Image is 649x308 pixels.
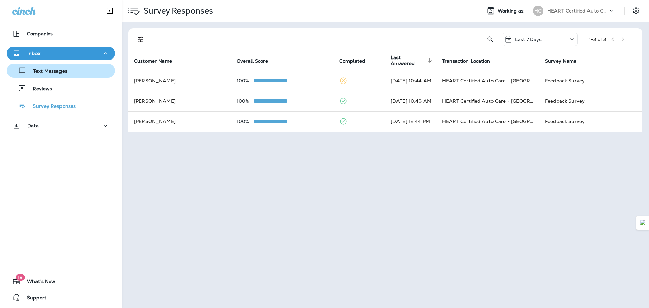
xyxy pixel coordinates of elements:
button: Collapse Sidebar [100,4,119,18]
p: 100% [237,98,254,104]
button: Settings [630,5,642,17]
span: 19 [16,274,25,281]
td: HEART Certified Auto Care - [GEOGRAPHIC_DATA] [437,71,539,91]
td: [DATE] 10:46 AM [385,91,437,111]
p: Survey Responses [141,6,213,16]
td: Feedback Survey [539,71,642,91]
span: Survey Name [545,58,585,64]
td: [DATE] 12:44 PM [385,111,437,132]
td: HEART Certified Auto Care - [GEOGRAPHIC_DATA] [437,111,539,132]
span: Last Answered [391,55,425,66]
button: Companies [7,27,115,41]
span: Customer Name [134,58,181,64]
p: Inbox [27,51,40,56]
span: Overall Score [237,58,277,64]
button: Support [7,291,115,304]
button: 19What's New [7,275,115,288]
td: [PERSON_NAME] [128,91,231,111]
img: Detect Auto [640,220,646,226]
td: Feedback Survey [539,111,642,132]
button: Data [7,119,115,133]
span: Working as: [498,8,526,14]
button: Search Survey Responses [484,32,497,46]
button: Reviews [7,81,115,95]
span: Customer Name [134,58,172,64]
p: 100% [237,119,254,124]
p: Last 7 Days [515,37,542,42]
button: Filters [134,32,147,46]
span: Survey Name [545,58,577,64]
p: Survey Responses [26,103,76,110]
span: Transaction Location [442,58,490,64]
button: Inbox [7,47,115,60]
p: Data [27,123,39,128]
p: Companies [27,31,53,37]
span: Overall Score [237,58,268,64]
span: Completed [339,58,365,64]
button: Survey Responses [7,99,115,113]
td: HEART Certified Auto Care - [GEOGRAPHIC_DATA] [437,91,539,111]
td: [DATE] 10:44 AM [385,71,437,91]
td: [PERSON_NAME] [128,71,231,91]
span: Support [20,295,46,303]
p: Text Messages [26,68,67,75]
button: Text Messages [7,64,115,78]
td: Feedback Survey [539,91,642,111]
p: HEART Certified Auto Care [547,8,608,14]
div: HC [533,6,543,16]
span: Transaction Location [442,58,499,64]
span: Completed [339,58,374,64]
div: 1 - 3 of 3 [589,37,606,42]
p: 100% [237,78,254,84]
p: Reviews [26,86,52,92]
span: What's New [20,279,55,287]
td: [PERSON_NAME] [128,111,231,132]
span: Last Answered [391,55,434,66]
